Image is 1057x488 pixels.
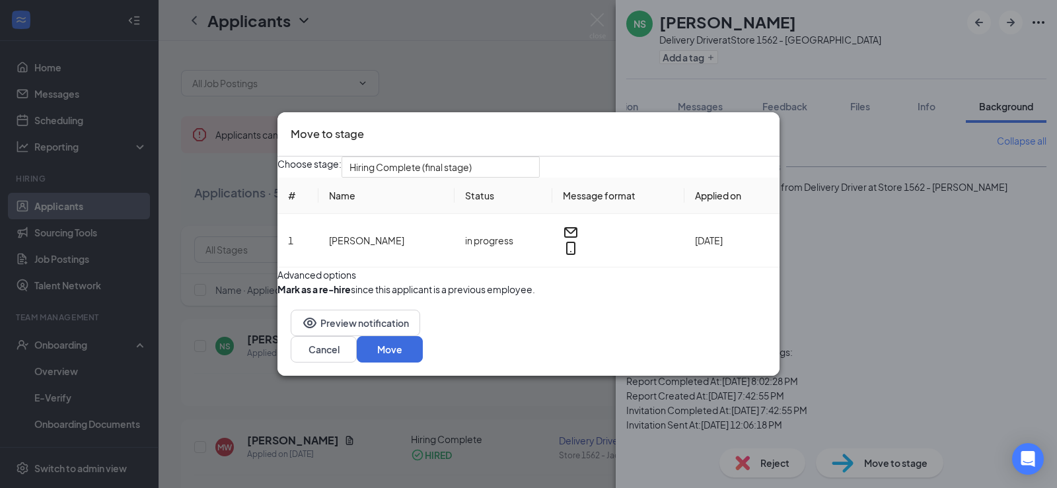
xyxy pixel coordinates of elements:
div: Open Intercom Messenger [1012,443,1044,475]
button: Move [357,336,423,363]
h3: Move to stage [291,125,364,143]
th: # [277,178,318,214]
th: Message format [552,178,684,214]
button: EyePreview notification [291,310,420,336]
th: Name [318,178,455,214]
span: 1 [288,234,293,246]
b: Mark as a re-hire [277,283,351,295]
td: [DATE] [684,214,780,267]
svg: MobileSms [563,240,579,256]
span: Hiring Complete (final stage) [349,157,472,177]
span: Choose stage: [277,157,342,178]
svg: Email [563,225,579,240]
svg: Eye [302,315,318,331]
td: in progress [455,214,552,267]
button: Cancel [291,336,357,363]
td: [PERSON_NAME] [318,214,455,267]
div: Advanced options [277,267,780,282]
div: since this applicant is a previous employee. [277,282,535,296]
th: Status [455,178,552,214]
th: Applied on [684,178,780,214]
